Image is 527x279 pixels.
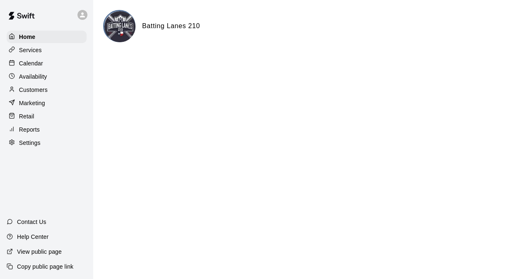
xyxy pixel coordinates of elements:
a: Reports [7,123,87,136]
p: Settings [19,139,41,147]
img: Batting Lanes 210 logo [104,11,135,42]
p: Availability [19,72,47,81]
p: Contact Us [17,218,46,226]
a: Settings [7,137,87,149]
a: Calendar [7,57,87,70]
a: Retail [7,110,87,123]
p: Marketing [19,99,45,107]
h6: Batting Lanes 210 [142,21,200,31]
p: Services [19,46,42,54]
a: Marketing [7,97,87,109]
a: Home [7,31,87,43]
p: Calendar [19,59,43,67]
p: Help Center [17,233,48,241]
a: Services [7,44,87,56]
p: Home [19,33,36,41]
p: Reports [19,125,40,134]
p: Copy public page link [17,262,73,271]
a: Availability [7,70,87,83]
p: Retail [19,112,34,120]
p: Customers [19,86,48,94]
a: Customers [7,84,87,96]
p: View public page [17,248,62,256]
